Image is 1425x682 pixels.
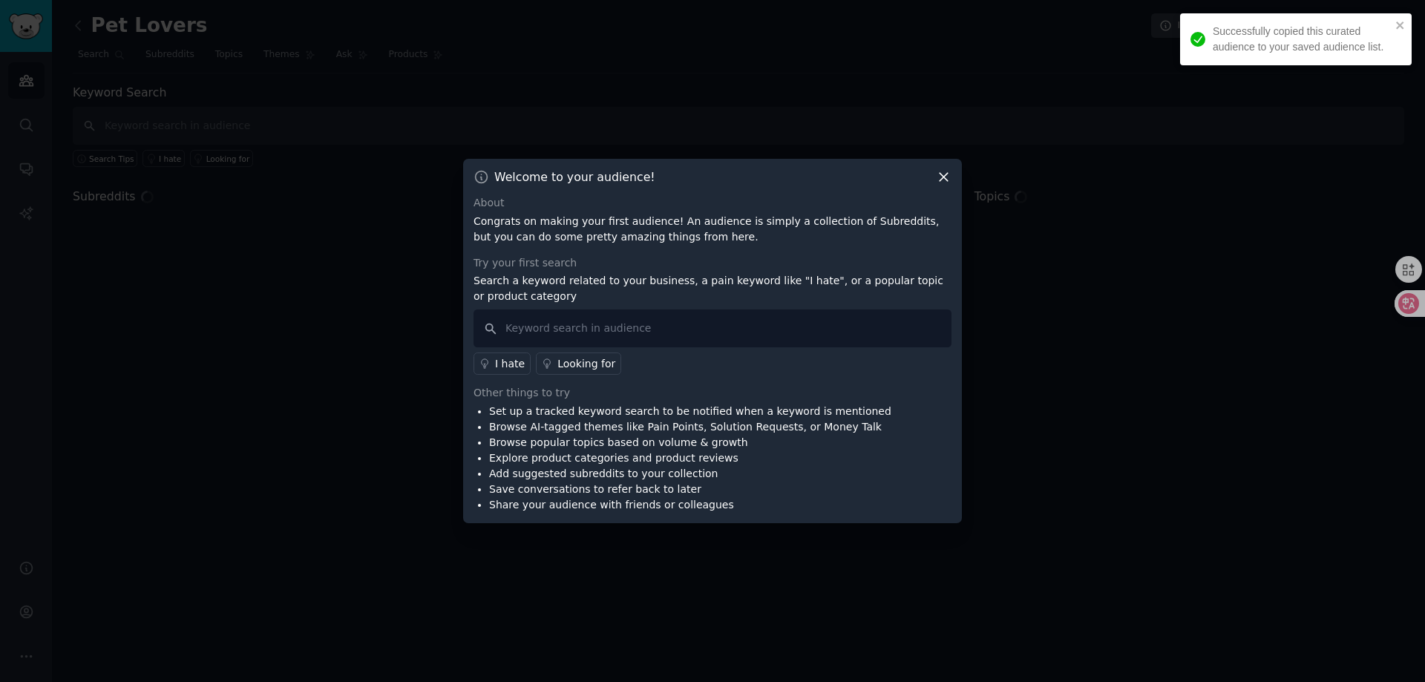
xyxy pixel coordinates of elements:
[489,450,891,466] li: Explore product categories and product reviews
[489,482,891,497] li: Save conversations to refer back to later
[1395,19,1406,31] button: close
[474,255,951,271] div: Try your first search
[495,356,525,372] div: I hate
[489,419,891,435] li: Browse AI-tagged themes like Pain Points, Solution Requests, or Money Talk
[489,404,891,419] li: Set up a tracked keyword search to be notified when a keyword is mentioned
[489,435,891,450] li: Browse popular topics based on volume & growth
[1213,24,1391,55] div: Successfully copied this curated audience to your saved audience list.
[474,273,951,304] p: Search a keyword related to your business, a pain keyword like "I hate", or a popular topic or pr...
[494,169,655,185] h3: Welcome to your audience!
[557,356,615,372] div: Looking for
[474,195,951,211] div: About
[474,214,951,245] p: Congrats on making your first audience! An audience is simply a collection of Subreddits, but you...
[474,309,951,347] input: Keyword search in audience
[489,466,891,482] li: Add suggested subreddits to your collection
[474,385,951,401] div: Other things to try
[474,353,531,375] a: I hate
[536,353,621,375] a: Looking for
[489,497,891,513] li: Share your audience with friends or colleagues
